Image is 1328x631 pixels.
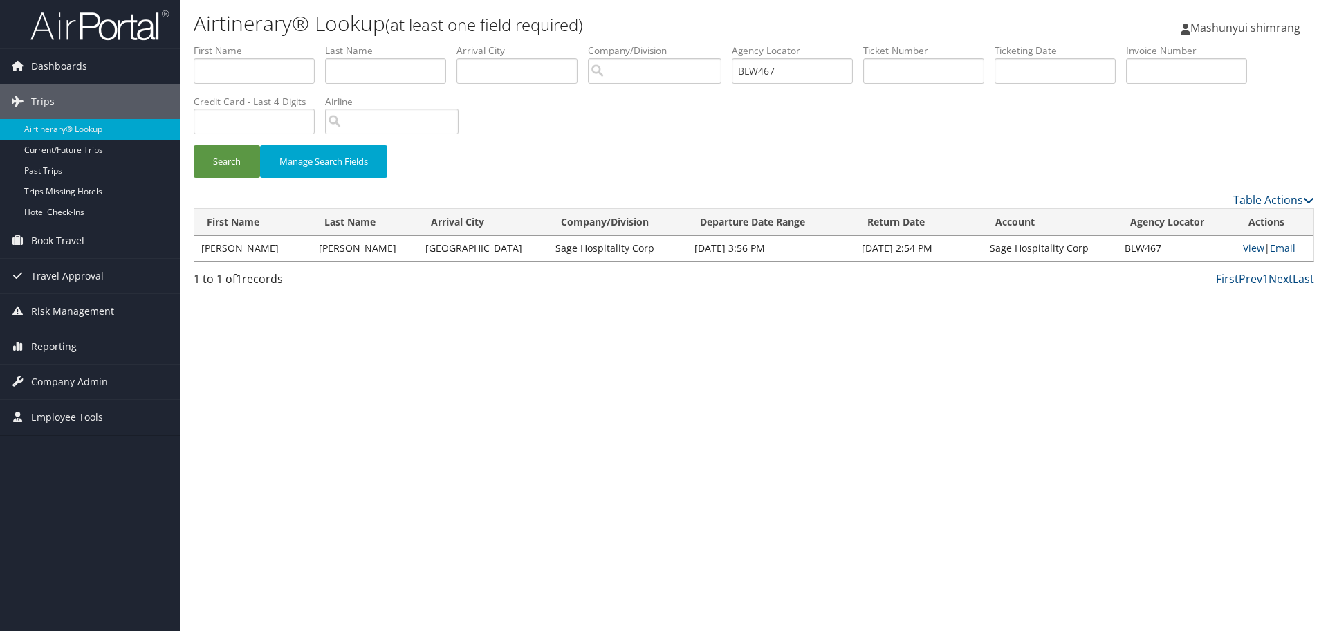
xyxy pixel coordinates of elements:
a: Next [1269,271,1293,286]
label: First Name [194,44,325,57]
button: Manage Search Fields [260,145,387,178]
span: Book Travel [31,223,84,258]
th: Departure Date Range: activate to sort column ascending [688,209,855,236]
a: View [1243,241,1264,255]
small: (at least one field required) [385,13,583,36]
label: Ticket Number [863,44,995,57]
label: Invoice Number [1126,44,1257,57]
span: Reporting [31,329,77,364]
label: Company/Division [588,44,732,57]
th: Account: activate to sort column ascending [983,209,1117,236]
label: Ticketing Date [995,44,1126,57]
div: 1 to 1 of records [194,271,459,294]
td: | [1236,236,1313,261]
td: [DATE] 3:56 PM [688,236,855,261]
td: [DATE] 2:54 PM [855,236,983,261]
a: Email [1270,241,1295,255]
th: Return Date: activate to sort column ascending [855,209,983,236]
a: First [1216,271,1239,286]
span: Risk Management [31,294,114,329]
th: Actions [1236,209,1313,236]
span: Employee Tools [31,400,103,435]
span: Trips [31,84,55,119]
label: Last Name [325,44,456,57]
th: First Name: activate to sort column ascending [194,209,312,236]
a: Mashunyui shimrang [1181,7,1314,48]
span: Mashunyui shimrang [1190,20,1300,35]
a: 1 [1262,271,1269,286]
td: BLW467 [1118,236,1236,261]
label: Airline [325,95,469,109]
th: Arrival City: activate to sort column ascending [418,209,548,236]
span: Company Admin [31,365,108,399]
label: Credit Card - Last 4 Digits [194,95,325,109]
button: Search [194,145,260,178]
td: [PERSON_NAME] [312,236,419,261]
a: Table Actions [1233,192,1314,208]
td: [GEOGRAPHIC_DATA] [418,236,548,261]
label: Agency Locator [732,44,863,57]
span: 1 [236,271,242,286]
h1: Airtinerary® Lookup [194,9,941,38]
th: Company/Division [548,209,688,236]
td: [PERSON_NAME] [194,236,312,261]
label: Arrival City [456,44,588,57]
th: Last Name: activate to sort column ascending [312,209,419,236]
a: Last [1293,271,1314,286]
td: Sage Hospitality Corp [548,236,688,261]
img: airportal-logo.png [30,9,169,42]
span: Travel Approval [31,259,104,293]
a: Prev [1239,271,1262,286]
span: Dashboards [31,49,87,84]
td: Sage Hospitality Corp [983,236,1117,261]
th: Agency Locator: activate to sort column ascending [1118,209,1236,236]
